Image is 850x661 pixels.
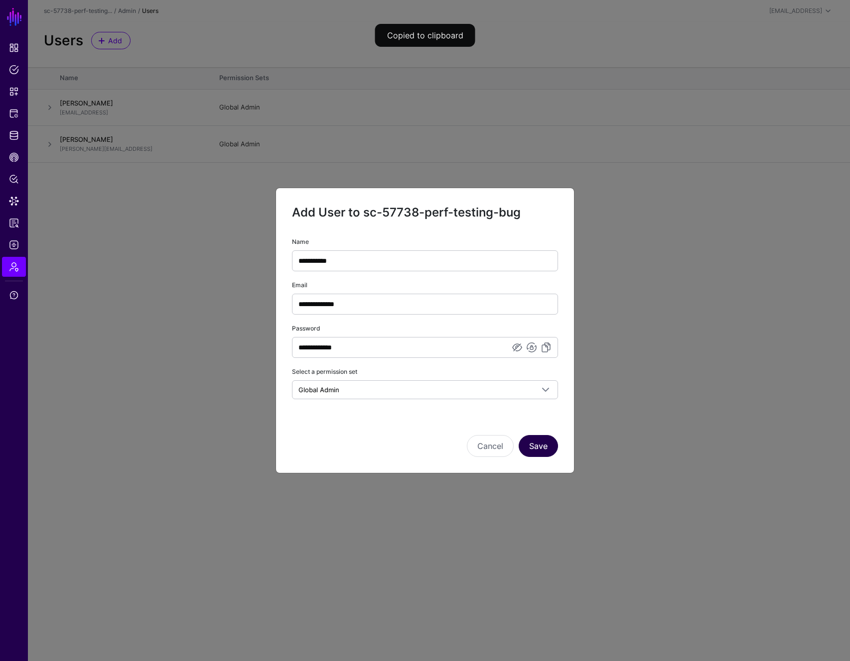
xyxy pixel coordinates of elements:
[292,324,320,333] label: Password
[292,281,307,290] label: Email
[375,24,475,47] div: Copied to clipboard
[467,435,514,457] button: Cancel
[292,367,357,376] label: Select a permission set
[292,204,558,221] h2: Add User to sc-57738-perf-testing-bug
[292,237,309,246] label: Name
[298,386,339,394] span: Global Admin
[519,435,558,457] button: Save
